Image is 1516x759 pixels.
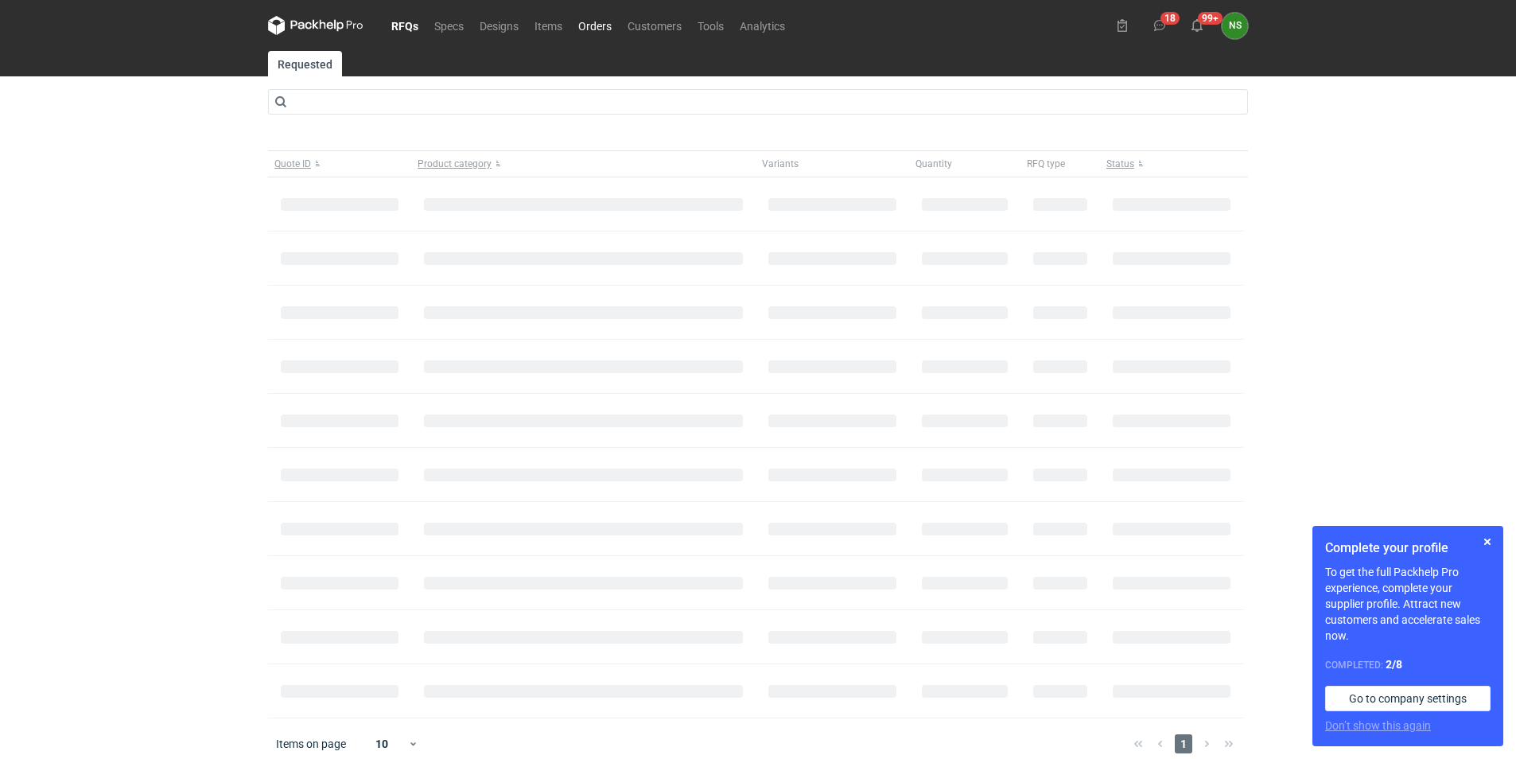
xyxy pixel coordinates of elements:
[1147,13,1172,38] button: 18
[1027,158,1065,170] span: RFQ type
[472,16,527,35] a: Designs
[690,16,732,35] a: Tools
[418,158,492,170] span: Product category
[1386,658,1402,671] strong: 2 / 8
[411,151,756,177] button: Product category
[426,16,472,35] a: Specs
[274,158,311,170] span: Quote ID
[1325,686,1491,711] a: Go to company settings
[1222,13,1248,39] button: NS
[356,733,408,755] div: 10
[1106,158,1134,170] span: Status
[1325,656,1491,673] div: Completed:
[1325,564,1491,644] p: To get the full Packhelp Pro experience, complete your supplier profile. Attract new customers an...
[570,16,620,35] a: Orders
[1478,532,1497,551] button: Skip for now
[1325,539,1491,558] h1: Complete your profile
[620,16,690,35] a: Customers
[268,151,411,177] button: Quote ID
[268,16,363,35] svg: Packhelp Pro
[915,158,952,170] span: Quantity
[276,736,346,752] span: Items on page
[732,16,793,35] a: Analytics
[1175,734,1192,753] span: 1
[1325,718,1431,734] button: Don’t show this again
[383,16,426,35] a: RFQs
[1222,13,1248,39] div: Natalia Stępak
[1100,151,1243,177] button: Status
[527,16,570,35] a: Items
[1184,13,1210,38] button: 99+
[762,158,799,170] span: Variants
[268,51,342,76] a: Requested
